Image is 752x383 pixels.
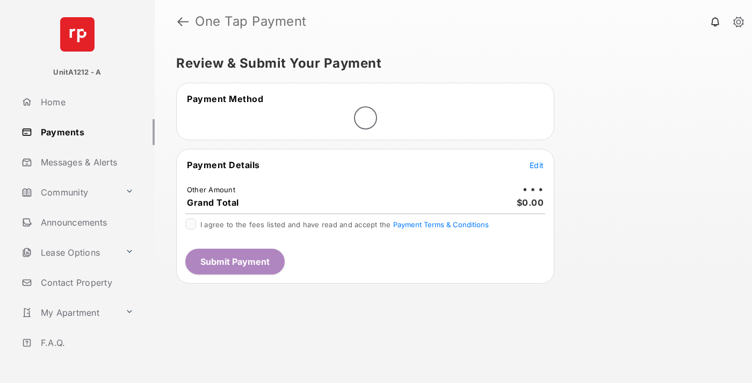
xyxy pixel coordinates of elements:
[60,17,95,52] img: svg+xml;base64,PHN2ZyB4bWxucz0iaHR0cDovL3d3dy53My5vcmcvMjAwMC9zdmciIHdpZHRoPSI2NCIgaGVpZ2h0PSI2NC...
[393,220,489,229] button: I agree to the fees listed and have read and accept the
[530,161,544,170] span: Edit
[187,160,260,170] span: Payment Details
[185,249,285,274] button: Submit Payment
[17,149,155,175] a: Messages & Alerts
[53,67,101,78] p: UnitA1212 - A
[17,240,121,265] a: Lease Options
[17,209,155,235] a: Announcements
[530,160,544,170] button: Edit
[200,220,489,229] span: I agree to the fees listed and have read and accept the
[517,197,544,208] span: $0.00
[17,300,121,326] a: My Apartment
[17,270,155,295] a: Contact Property
[187,93,263,104] span: Payment Method
[186,185,236,194] td: Other Amount
[187,197,239,208] span: Grand Total
[17,89,155,115] a: Home
[17,330,155,356] a: F.A.Q.
[17,119,155,145] a: Payments
[17,179,121,205] a: Community
[176,57,722,70] h5: Review & Submit Your Payment
[195,15,307,28] strong: One Tap Payment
